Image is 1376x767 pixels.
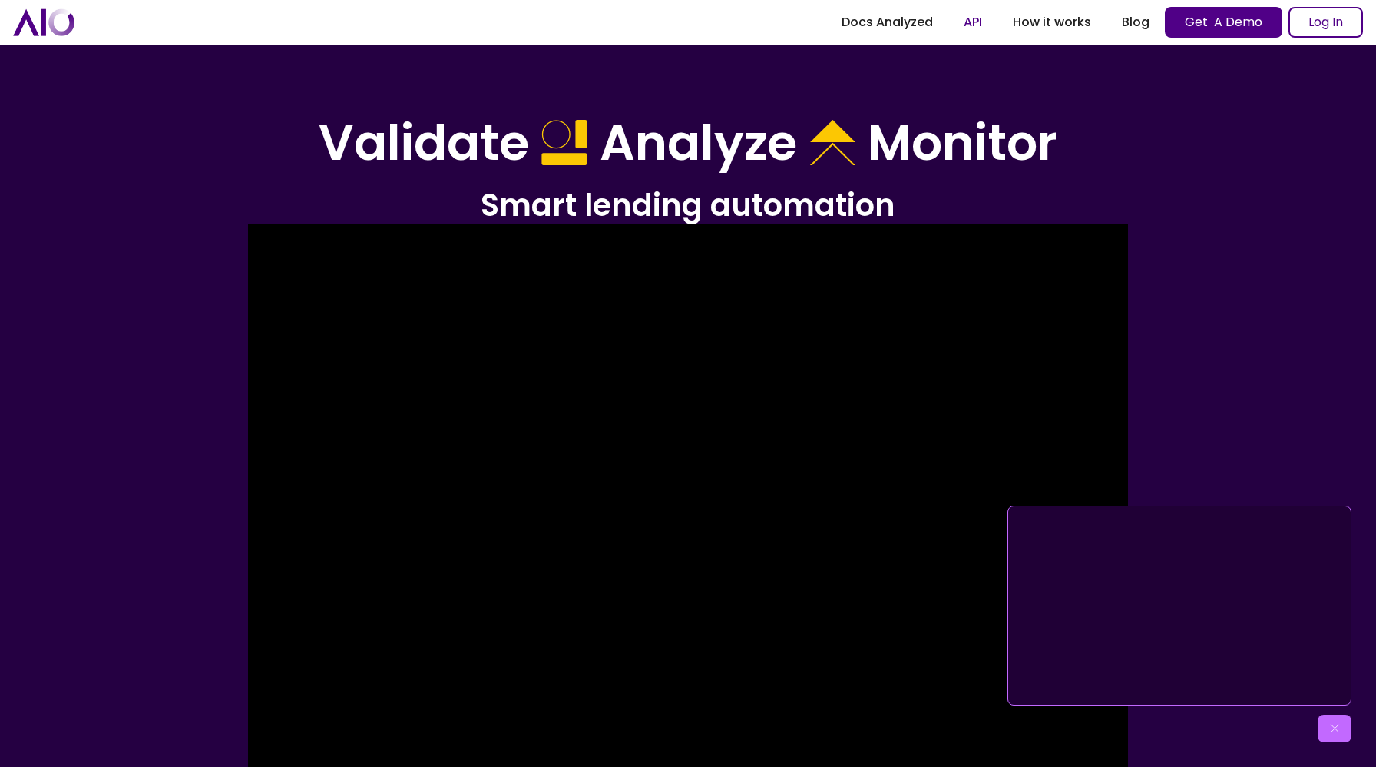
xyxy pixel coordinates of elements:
h1: Monitor [868,114,1057,173]
iframe: AIO - powering financial decision making [1014,513,1345,699]
a: Docs Analyzed [826,8,948,36]
a: Get A Demo [1165,7,1282,38]
h1: Validate [319,114,529,173]
h1: Analyze [600,114,797,173]
a: Log In [1288,7,1363,38]
a: API [948,8,997,36]
a: Blog [1106,8,1165,36]
a: How it works [997,8,1106,36]
a: home [13,8,74,35]
h2: Smart lending automation [250,185,1126,225]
